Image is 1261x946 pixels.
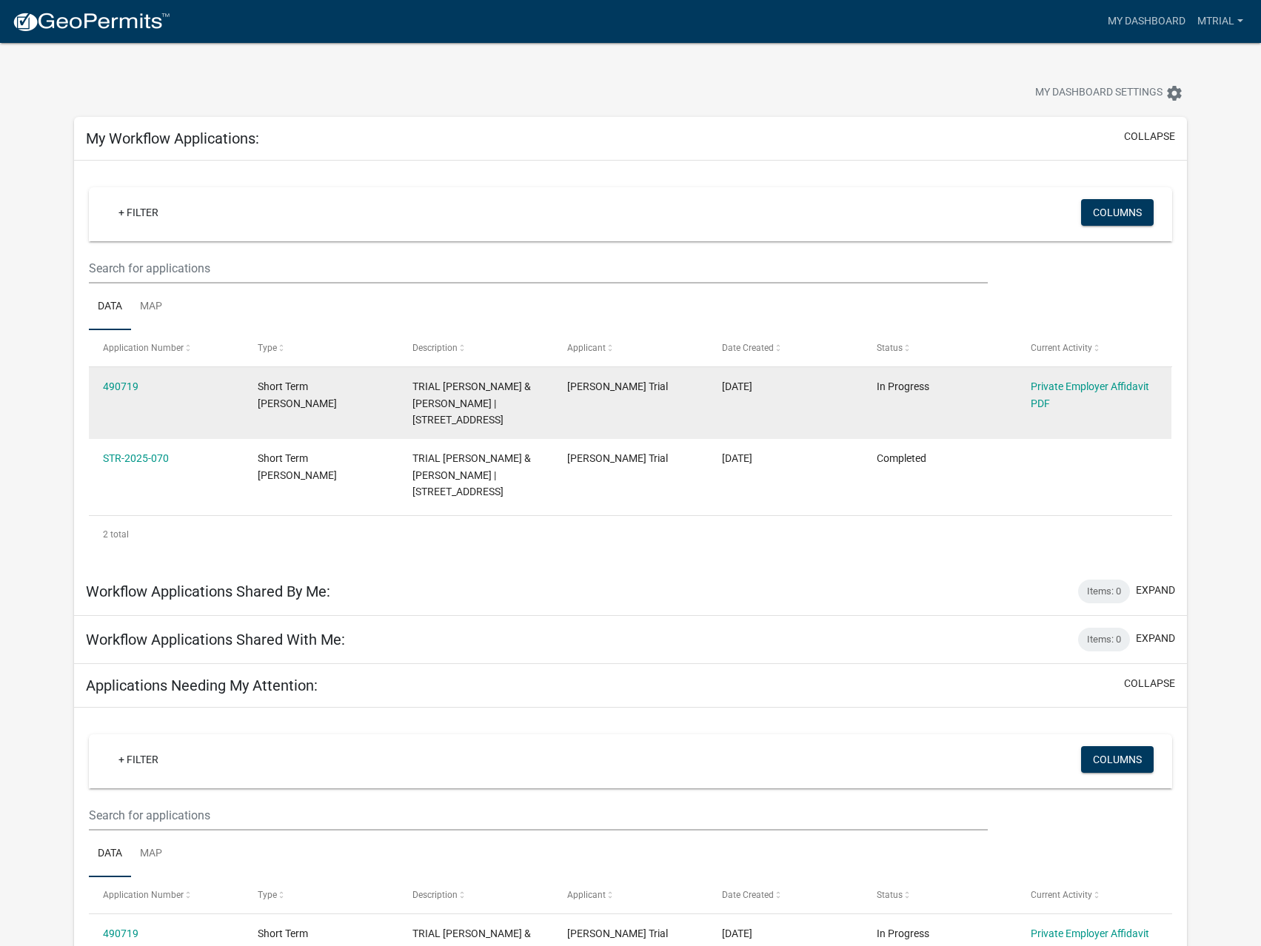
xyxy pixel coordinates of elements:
span: Application Number [103,890,184,900]
a: mtrial [1191,7,1249,36]
span: In Progress [877,927,929,939]
datatable-header-cell: Type [244,330,398,366]
span: Date Created [722,890,774,900]
div: Items: 0 [1078,580,1130,603]
button: expand [1136,583,1175,598]
span: Short Term Rental Registration [258,380,337,409]
span: 10/10/2025 [722,380,752,392]
datatable-header-cell: Description [398,877,553,913]
span: Application Number [103,343,184,353]
a: 490719 [103,380,138,392]
datatable-header-cell: Applicant [553,877,708,913]
span: Applicant [567,890,606,900]
div: 2 total [89,516,1172,553]
button: Columns [1081,746,1154,773]
span: Current Activity [1031,890,1092,900]
span: Status [877,890,903,900]
h5: My Workflow Applications: [86,130,259,147]
a: STR-2025-070 [103,452,169,464]
h5: Workflow Applications Shared By Me: [86,583,330,600]
input: Search for applications [89,253,988,284]
i: settings [1165,84,1183,102]
a: Map [131,284,171,331]
span: TRIAL MATTHEW R & ALLISON K | 544 RIVER LAKE DR [412,452,531,498]
div: Items: 0 [1078,628,1130,651]
datatable-header-cell: Date Created [708,330,863,366]
span: Completed [877,452,926,464]
div: collapse [74,161,1187,568]
datatable-header-cell: Description [398,330,553,366]
button: Columns [1081,199,1154,226]
span: Short Term Rental Registration [258,452,337,481]
a: My Dashboard [1102,7,1191,36]
button: collapse [1124,129,1175,144]
a: + Filter [107,746,170,773]
button: collapse [1124,676,1175,691]
datatable-header-cell: Current Activity [1017,877,1171,913]
span: Status [877,343,903,353]
datatable-header-cell: Date Created [708,877,863,913]
span: Applicant [567,343,606,353]
span: Date Created [722,343,774,353]
span: Matthew Trial [567,452,668,464]
datatable-header-cell: Application Number [89,877,244,913]
span: Current Activity [1031,343,1092,353]
a: Map [131,831,171,878]
span: 12/19/2024 [722,452,752,464]
datatable-header-cell: Type [244,877,398,913]
datatable-header-cell: Status [862,877,1017,913]
datatable-header-cell: Current Activity [1017,330,1171,366]
span: In Progress [877,380,929,392]
a: 490719 [103,927,138,939]
span: TRIAL MATTHEW R & ALLISON K | 544 RIVER LAKE DR [412,380,531,426]
input: Search for applications [89,800,988,831]
a: + Filter [107,199,170,226]
h5: Applications Needing My Attention: [86,677,318,694]
span: Type [258,343,277,353]
datatable-header-cell: Status [862,330,1017,366]
h5: Workflow Applications Shared With Me: [86,631,345,648]
datatable-header-cell: Application Number [89,330,244,366]
button: expand [1136,631,1175,646]
a: Data [89,831,131,878]
a: Private Employer Affidavit PDF [1031,380,1149,409]
a: Data [89,284,131,331]
span: My Dashboard Settings [1035,84,1163,102]
span: 10/10/2025 [722,927,752,939]
span: Matthew Trial [567,927,668,939]
datatable-header-cell: Applicant [553,330,708,366]
span: Description [412,890,458,900]
span: Matthew Trial [567,380,668,392]
span: Description [412,343,458,353]
button: My Dashboard Settingssettings [1023,78,1195,107]
span: Type [258,890,277,900]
